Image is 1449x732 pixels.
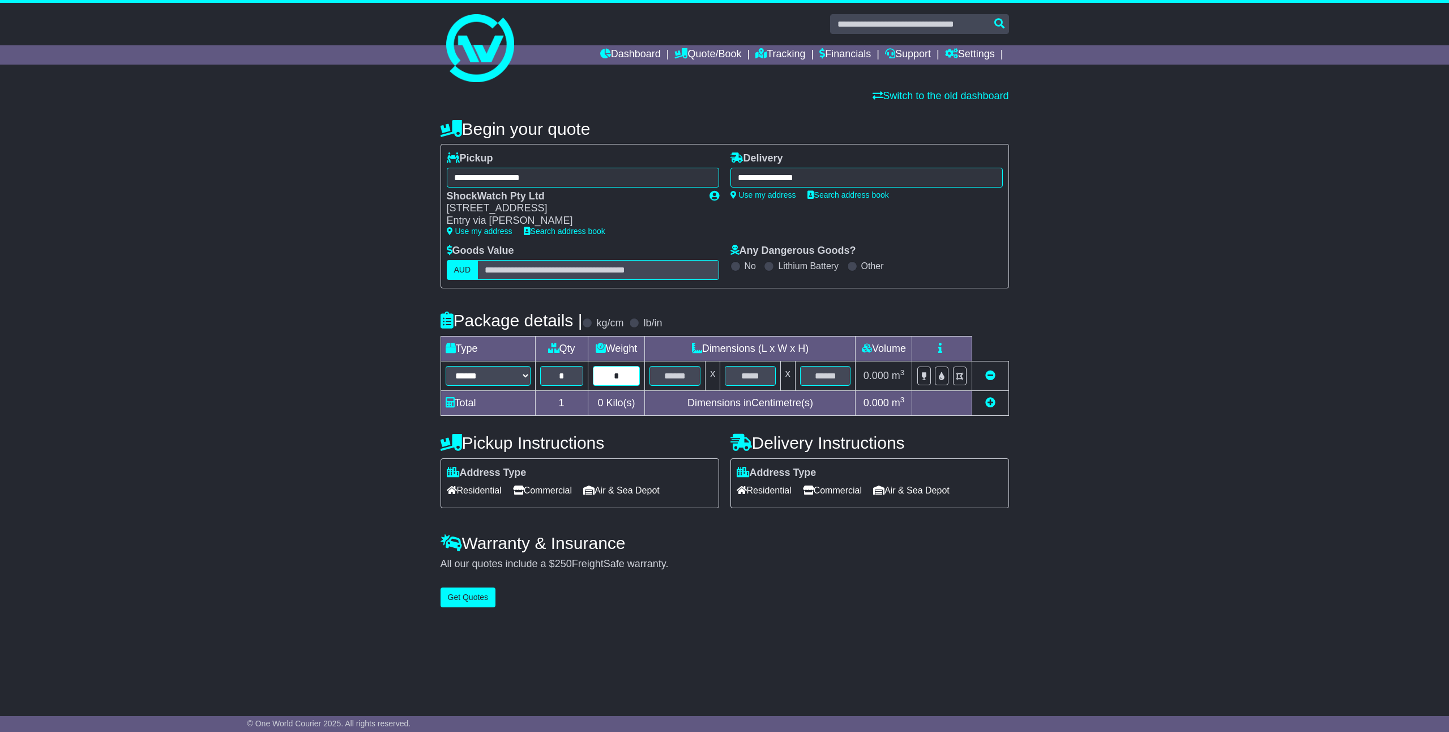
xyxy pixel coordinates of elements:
[892,397,905,408] span: m
[596,317,623,330] label: kg/cm
[674,45,741,65] a: Quote/Book
[447,190,698,203] div: ShockWatch Pty Ltd
[441,558,1009,571] div: All our quotes include a $ FreightSafe warranty.
[985,370,995,381] a: Remove this item
[588,336,645,361] td: Weight
[441,588,496,607] button: Get Quotes
[730,433,1009,452] h4: Delivery Instructions
[447,482,502,499] span: Residential
[803,482,862,499] span: Commercial
[737,482,792,499] span: Residential
[441,120,1009,138] h4: Begin your quote
[945,45,995,65] a: Settings
[588,390,645,415] td: Kilo(s)
[737,467,817,479] label: Address Type
[643,317,662,330] label: lb/in
[819,45,871,65] a: Financials
[535,390,588,415] td: 1
[730,152,783,165] label: Delivery
[447,245,514,257] label: Goods Value
[706,361,720,390] td: x
[441,390,535,415] td: Total
[645,336,856,361] td: Dimensions (L x W x H)
[807,190,889,199] a: Search address book
[535,336,588,361] td: Qty
[513,482,572,499] span: Commercial
[892,370,905,381] span: m
[447,260,478,280] label: AUD
[583,482,660,499] span: Air & Sea Depot
[600,45,661,65] a: Dashboard
[985,397,995,408] a: Add new item
[730,190,796,199] a: Use my address
[856,336,912,361] td: Volume
[441,433,719,452] h4: Pickup Instructions
[873,90,1008,101] a: Switch to the old dashboard
[645,390,856,415] td: Dimensions in Centimetre(s)
[441,311,583,330] h4: Package details |
[864,370,889,381] span: 0.000
[524,227,605,236] a: Search address book
[447,152,493,165] label: Pickup
[447,215,698,227] div: Entry via [PERSON_NAME]
[745,261,756,271] label: No
[555,558,572,569] span: 250
[900,395,905,404] sup: 3
[873,482,950,499] span: Air & Sea Depot
[780,361,795,390] td: x
[861,261,884,271] label: Other
[447,227,512,236] a: Use my address
[778,261,839,271] label: Lithium Battery
[447,467,527,479] label: Address Type
[730,245,856,257] label: Any Dangerous Goods?
[597,397,603,408] span: 0
[885,45,931,65] a: Support
[755,45,805,65] a: Tracking
[864,397,889,408] span: 0.000
[441,336,535,361] td: Type
[441,534,1009,552] h4: Warranty & Insurance
[247,719,411,728] span: © One World Courier 2025. All rights reserved.
[900,368,905,377] sup: 3
[447,202,698,215] div: [STREET_ADDRESS]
